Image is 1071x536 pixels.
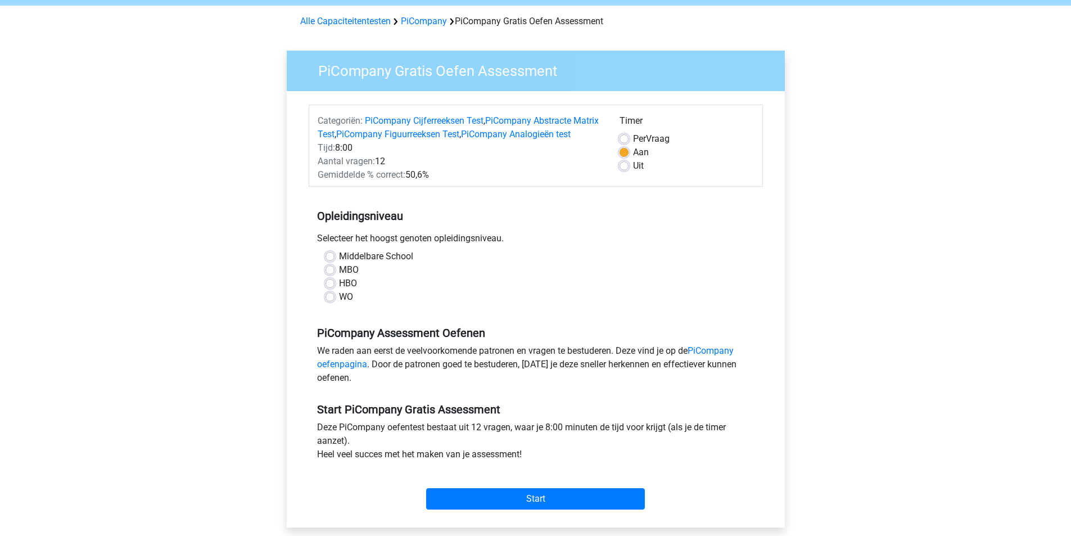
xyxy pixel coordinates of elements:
div: Timer [620,114,754,132]
a: PiCompany Figuurreeksen Test [336,129,459,139]
label: Aan [633,146,649,159]
h5: Start PiCompany Gratis Assessment [317,403,754,416]
div: Selecteer het hoogst genoten opleidingsniveau. [309,232,763,250]
h3: PiCompany Gratis Oefen Assessment [305,58,776,80]
label: Vraag [633,132,670,146]
input: Start [426,488,645,510]
div: 12 [309,155,611,168]
span: Per [633,133,646,144]
span: Categoriën: [318,115,363,126]
label: MBO [339,263,359,277]
div: 8:00 [309,141,611,155]
label: Uit [633,159,644,173]
div: We raden aan eerst de veelvoorkomende patronen en vragen te bestuderen. Deze vind je op de . Door... [309,344,763,389]
span: Tijd: [318,142,335,153]
a: PiCompany Analogieën test [461,129,571,139]
span: Aantal vragen: [318,156,375,166]
a: Alle Capaciteitentesten [300,16,391,26]
label: Middelbare School [339,250,413,263]
div: PiCompany Gratis Oefen Assessment [296,15,776,28]
label: HBO [339,277,357,290]
a: PiCompany Cijferreeksen Test [365,115,483,126]
div: Deze PiCompany oefentest bestaat uit 12 vragen, waar je 8:00 minuten de tijd voor krijgt (als je ... [309,421,763,466]
span: Gemiddelde % correct: [318,169,405,180]
div: , , , [309,114,611,141]
h5: PiCompany Assessment Oefenen [317,326,754,340]
label: WO [339,290,353,304]
div: 50,6% [309,168,611,182]
h5: Opleidingsniveau [317,205,754,227]
a: PiCompany [401,16,447,26]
